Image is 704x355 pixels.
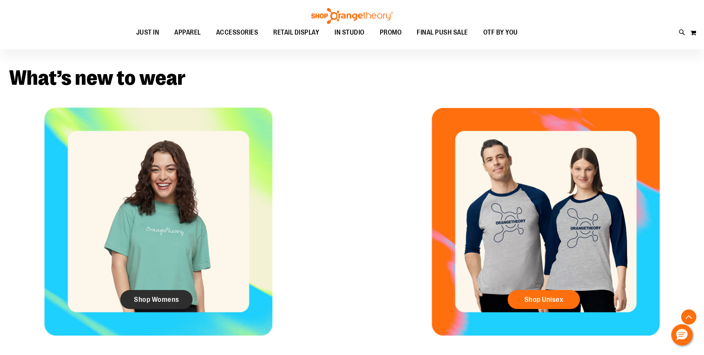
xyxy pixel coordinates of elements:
a: PROMO [372,24,409,41]
span: JUST IN [136,24,159,41]
a: Shop Unisex [508,290,580,309]
span: ACCESSORIES [216,24,258,41]
button: Hello, have a question? Let’s chat. [671,324,693,345]
img: Shop Orangetheory [310,8,394,24]
h2: What’s new to wear [9,68,695,89]
a: IN STUDIO [327,24,372,41]
span: Shop Womens [134,295,179,304]
span: PROMO [380,24,402,41]
span: Shop Unisex [524,295,564,304]
a: JUST IN [129,24,167,41]
span: IN STUDIO [334,24,365,41]
span: APPAREL [174,24,201,41]
button: Back To Top [681,309,696,325]
a: FINAL PUSH SALE [409,24,476,41]
a: OTF BY YOU [476,24,526,41]
span: FINAL PUSH SALE [417,24,468,41]
span: OTF BY YOU [483,24,518,41]
a: ACCESSORIES [209,24,266,41]
a: RETAIL DISPLAY [266,24,327,41]
a: APPAREL [167,24,209,41]
a: Shop Womens [120,290,193,309]
span: RETAIL DISPLAY [273,24,319,41]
